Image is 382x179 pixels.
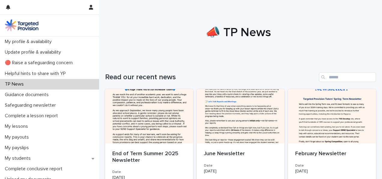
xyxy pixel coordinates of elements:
p: June Newsletter [204,151,277,157]
p: My students [2,155,35,161]
h3: Date [295,163,369,168]
p: Update profile & availability [2,49,66,55]
p: Safeguarding newsletter [2,102,61,108]
p: [DATE] [204,169,277,174]
p: My lessons [2,124,33,129]
p: February Newsletter [295,151,369,157]
p: Complete a lesson report [2,113,63,119]
img: M5nRWzHhSzIhMunXDL62 [5,19,38,31]
p: [DATE] [295,169,369,174]
p: My payouts [2,134,34,140]
p: TP News [2,81,29,87]
p: Helpful hints to share with YP [2,71,71,77]
h3: Date [112,170,186,174]
h3: Date [204,163,277,168]
h1: 📣 TP News [105,25,371,40]
p: End of Term Summer 2025 Newsletter [112,151,186,164]
p: My payslips [2,145,34,151]
p: 🔴 Raise a safeguarding concern [2,60,77,66]
p: Complete conclusive report [2,166,67,172]
h1: Read our recent news [105,73,317,82]
input: Search [319,72,376,82]
p: My profile & availability [2,39,56,45]
p: Guidance documents [2,92,53,98]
